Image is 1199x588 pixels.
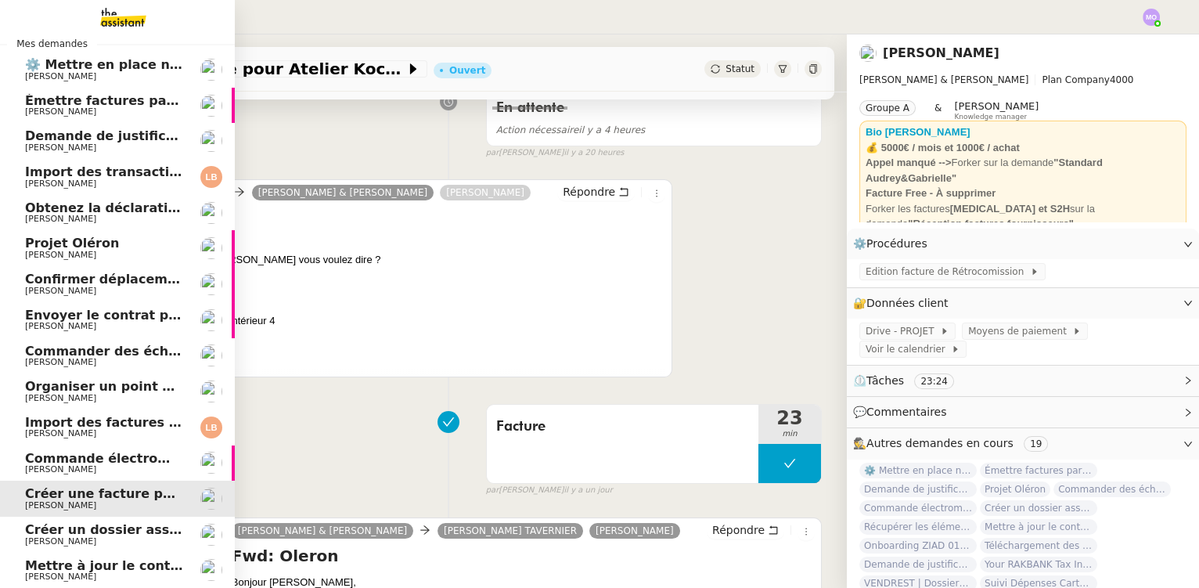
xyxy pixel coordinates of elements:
[25,128,405,143] span: Demande de justificatifs Pennylane - septembre 2025
[82,252,665,268] div: Qui est [PERSON_NAME] ? [PERSON_NAME] vous voulez dire ?
[866,187,996,199] strong: Facture Free - À supprimer
[914,373,954,389] nz-tag: 23:24
[200,309,222,331] img: users%2FutyFSk64t3XkVZvBICD9ZGkOt3Y2%2Favatar%2F51cb3b97-3a78-460b-81db-202cf2efb2f3
[82,283,665,298] div: 8% effectivement pardon
[486,484,499,497] span: par
[25,93,344,108] span: Émettre factures partage prix professionnels
[496,415,749,438] span: Facture
[82,207,665,229] h4: Re: Oleron
[866,142,1020,153] strong: 💰 5000€ / mois et 1000€ / achat
[25,451,432,466] span: Commande électroménagers Boulanger - PROJET OLERON
[1110,74,1134,85] span: 4000
[25,486,305,501] span: Créer une facture pour Atelier Kocovski
[589,524,680,538] a: [PERSON_NAME]
[980,482,1050,497] span: Projet Oléron
[440,186,531,200] a: [PERSON_NAME]
[726,63,754,74] span: Statut
[200,202,222,224] img: users%2FgeBNsgrICCWBxRbiuqfStKJvnT43%2Favatar%2F643e594d886881602413a30f_1666712378186.jpeg
[859,482,977,497] span: Demande de justificatifs Pennylane - septembre 2025
[866,264,1030,280] span: Edition facture de Rétrocomission
[853,406,953,418] span: 💬
[82,313,665,329] div: Je mène l’enquête sur la facture intérieur 4
[1053,482,1171,497] span: Commander des échantillons pour Saint Nicolas
[496,124,646,135] span: il y a 4 heures
[853,437,1054,449] span: 🕵️
[200,273,222,295] img: users%2F2TyHGbgGwwZcFhdWHiwf3arjzPD2%2Favatar%2F1545394186276.jpeg
[486,146,499,160] span: par
[25,286,96,296] span: [PERSON_NAME]
[252,186,434,200] a: [PERSON_NAME] & [PERSON_NAME]
[1024,436,1048,452] nz-tag: 19
[25,357,96,367] span: [PERSON_NAME]
[437,524,583,538] a: [PERSON_NAME] TAVERNIER
[25,200,372,215] span: Obtenez la déclaration des bénéficiaires effectifs
[980,463,1097,478] span: Émettre factures partage prix professionnels
[82,236,665,252] div: Bonjour [PERSON_NAME]
[866,297,949,309] span: Données client
[486,146,625,160] small: [PERSON_NAME]
[232,545,815,567] h4: Fwd: Oleron
[25,164,317,179] span: Import des transaction CB - octobre 2025
[25,536,96,547] span: [PERSON_NAME]
[853,294,955,312] span: 🔐
[707,521,784,539] button: Répondre
[25,558,288,573] span: Mettre à jour le contact chez VALOXY
[847,366,1199,396] div: ⏲️Tâches 23:24
[847,397,1199,427] div: 💬Commentaires
[866,374,904,387] span: Tâches
[847,428,1199,459] div: 🕵️Autres demandes en cours 19
[25,179,96,189] span: [PERSON_NAME]
[557,183,635,200] button: Répondre
[496,101,564,115] span: En attente
[25,142,96,153] span: [PERSON_NAME]
[25,344,363,359] span: Commander des échantillons pour Saint Nicolas
[200,524,222,546] img: users%2FfjlNmCTkLiVoA3HQjY3GA5JXGxb2%2Favatar%2Fstarofservice_97480retdsc0392.png
[563,146,624,160] span: il y a 20 heures
[232,524,413,538] a: [PERSON_NAME] & [PERSON_NAME]
[200,488,222,510] img: users%2FfjlNmCTkLiVoA3HQjY3GA5JXGxb2%2Favatar%2Fstarofservice_97480retdsc0392.png
[25,250,96,260] span: [PERSON_NAME]
[200,381,222,402] img: users%2FutyFSk64t3XkVZvBICD9ZGkOt3Y2%2Favatar%2F51cb3b97-3a78-460b-81db-202cf2efb2f3
[853,235,934,253] span: ⚙️
[25,379,297,394] span: Organiser un point de synchronisation
[980,557,1097,572] span: Your RAKBANK Tax Invoice / Tax Credit Note
[954,100,1039,121] app-user-label: Knowledge manager
[25,321,96,331] span: [PERSON_NAME]
[866,155,1180,186] div: Forker sur la demande
[853,374,967,387] span: ⏲️
[934,100,942,121] span: &
[200,452,222,474] img: users%2FfjlNmCTkLiVoA3HQjY3GA5JXGxb2%2Favatar%2Fstarofservice_97480retdsc0392.png
[82,298,665,313] div: Merci
[25,57,387,72] span: ⚙️ Mettre en place nouveaux processus facturation
[712,522,765,538] span: Répondre
[200,417,222,438] img: svg
[81,61,405,77] span: Créer une facture pour Atelier Kocovski
[25,428,96,438] span: [PERSON_NAME]
[449,66,485,75] div: Ouvert
[883,45,999,60] a: [PERSON_NAME]
[866,157,951,168] strong: Appel manqué -->
[563,184,615,200] span: Répondre
[866,126,970,138] strong: Bio [PERSON_NAME]
[200,95,222,117] img: users%2FfjlNmCTkLiVoA3HQjY3GA5JXGxb2%2Favatar%2Fstarofservice_97480retdsc0392.png
[25,71,96,81] span: [PERSON_NAME]
[25,308,358,323] span: Envoyer le contrat pour signature électronique
[1143,9,1160,26] img: svg
[866,323,940,339] span: Drive - PROJET
[25,236,119,251] span: Projet Oléron
[954,113,1027,121] span: Knowledge manager
[563,484,612,497] span: il y a un jour
[859,557,977,572] span: Demande de justificatifs Pennylane - octobre 2025
[496,124,579,135] span: Action nécessaire
[200,559,222,581] img: users%2FfjlNmCTkLiVoA3HQjY3GA5JXGxb2%2Favatar%2Fstarofservice_97480retdsc0392.png
[25,272,292,287] span: Confirmer déplacement compteur gaz
[7,36,97,52] span: Mes demandes
[758,427,821,441] span: min
[968,323,1072,339] span: Moyens de paiement
[25,572,96,582] span: [PERSON_NAME]
[980,538,1097,554] span: Téléchargement des relevés de la SCI GABRIELLE - 5 octobre 2025
[866,201,1180,232] div: Forker les factures sur la demande
[954,100,1039,112] span: [PERSON_NAME]
[25,106,96,117] span: [PERSON_NAME]
[980,519,1097,535] span: Mettre à jour le contact chez VALOXY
